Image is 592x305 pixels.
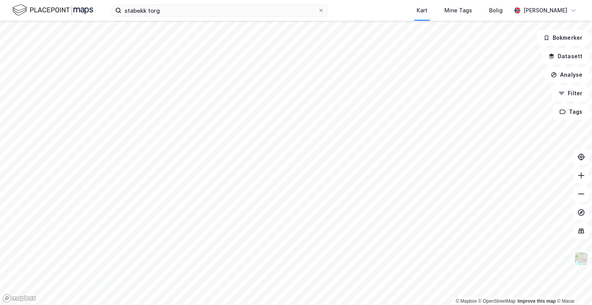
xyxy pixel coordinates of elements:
div: Kart [417,6,427,15]
input: Søk på adresse, matrikkel, gårdeiere, leietakere eller personer [121,5,318,16]
div: Bolig [489,6,503,15]
button: Analyse [544,67,589,83]
img: logo.f888ab2527a4732fd821a326f86c7f29.svg [12,3,93,17]
img: Z [574,251,589,266]
div: [PERSON_NAME] [523,6,567,15]
a: Mapbox [456,298,477,304]
a: Improve this map [518,298,556,304]
a: OpenStreetMap [478,298,516,304]
a: Mapbox homepage [2,294,36,303]
button: Tags [553,104,589,120]
button: Bokmerker [537,30,589,45]
div: Kontrollprogram for chat [553,268,592,305]
button: Filter [552,86,589,101]
button: Datasett [542,49,589,64]
div: Mine Tags [444,6,472,15]
iframe: Chat Widget [553,268,592,305]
